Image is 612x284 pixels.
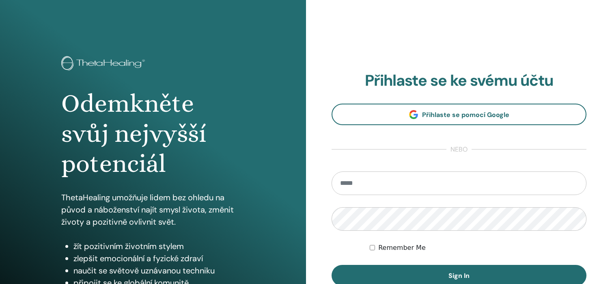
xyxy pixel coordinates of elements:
[422,111,509,119] span: Přihlaste se pomocí Google
[61,191,245,228] p: ThetaHealing umožňuje lidem bez ohledu na původ a náboženství najít smysl života, změnit životy a...
[332,72,586,90] h2: Přihlaste se ke svému účtu
[73,252,245,264] li: zlepšit emocionální a fyzické zdraví
[378,243,426,253] label: Remember Me
[61,89,245,179] h1: Odemkněte svůj nejvyšší potenciál
[73,240,245,252] li: žít pozitivním životním stylem
[446,145,472,154] span: nebo
[332,104,586,125] a: Přihlaste se pomocí Google
[448,271,470,280] span: Sign In
[370,243,586,253] div: Keep me authenticated indefinitely or until I manually logout
[73,264,245,277] li: naučit se světově uznávanou techniku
